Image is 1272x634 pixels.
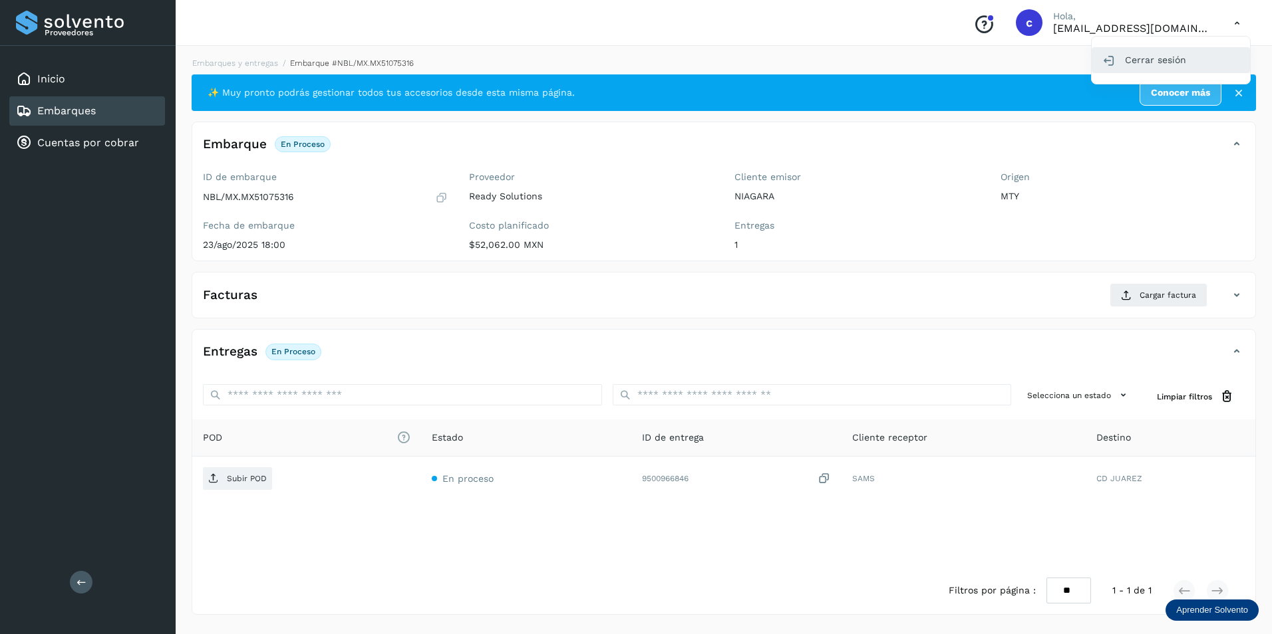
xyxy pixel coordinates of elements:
a: Cuentas por cobrar [37,136,139,149]
p: Proveedores [45,28,160,37]
div: Cerrar sesión [1092,47,1250,72]
div: Aprender Solvento [1166,599,1259,621]
div: Inicio [9,64,165,94]
div: Embarques [9,96,165,126]
p: Aprender Solvento [1176,605,1248,615]
a: Inicio [37,72,65,85]
a: Embarques [37,104,96,117]
div: Cuentas por cobrar [9,128,165,158]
